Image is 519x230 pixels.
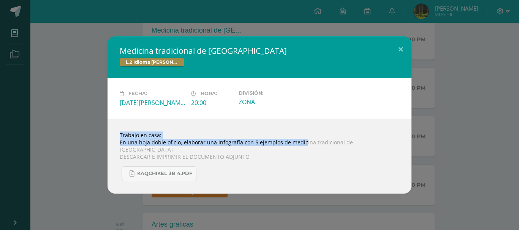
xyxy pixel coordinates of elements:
div: 20:00 [191,99,233,107]
span: KAQCHIKEL 3B 4.pdf [137,171,192,177]
a: KAQCHIKEL 3B 4.pdf [122,166,196,181]
h2: Medicina tradicional de [GEOGRAPHIC_DATA] [120,45,399,56]
div: [DATE][PERSON_NAME] [120,99,185,107]
label: División: [239,90,304,96]
span: Fecha: [128,91,147,97]
button: Close (Esc) [390,36,411,62]
div: ZONA [239,98,304,106]
span: Hora: [201,91,217,97]
span: L.2 Idioma [PERSON_NAME] [120,58,184,67]
div: Trabajo en casa: En una hoja doble oficio, elaborar una infografía con 5 ejemplos de medicina tra... [108,119,411,194]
